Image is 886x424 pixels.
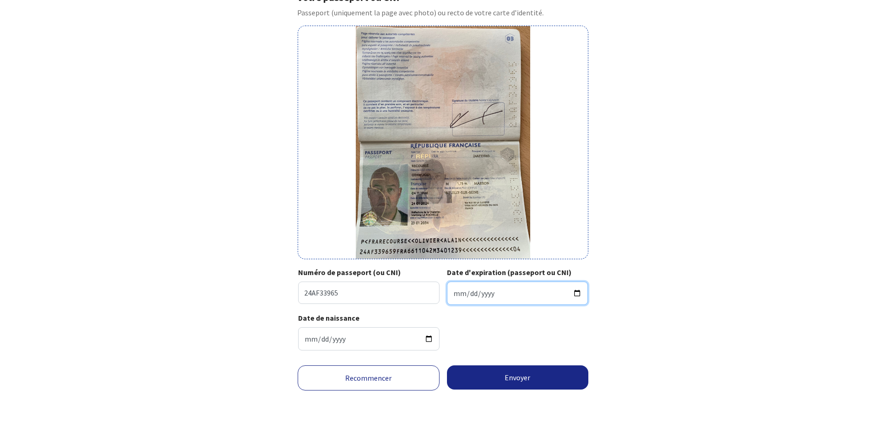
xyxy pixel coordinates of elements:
[298,313,360,323] strong: Date de naissance
[298,365,440,390] a: Recommencer
[297,7,589,18] p: Passeport (uniquement la page avec photo) ou recto de votre carte d’identité.
[298,268,401,277] strong: Numéro de passeport (ou CNI)
[356,26,530,259] img: recourse-olivier.jpg
[447,365,589,390] button: Envoyer
[447,268,572,277] strong: Date d'expiration (passeport ou CNI)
